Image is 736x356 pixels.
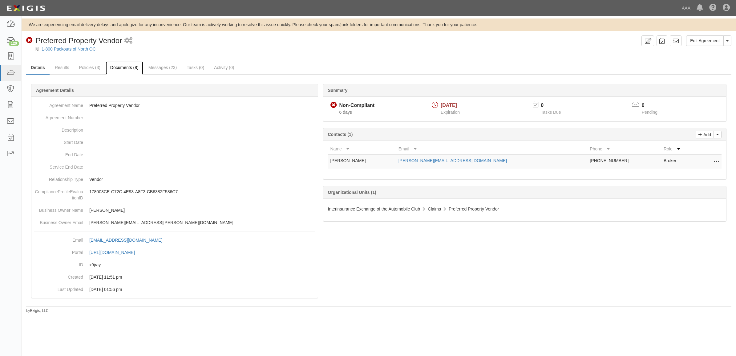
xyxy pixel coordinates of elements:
[587,155,661,169] td: [PHONE_NUMBER]
[34,173,315,186] dd: Vendor
[34,186,83,201] dt: ComplianceProfileEvaluationID
[441,103,457,108] span: [DATE]
[26,308,49,313] small: by
[89,250,142,255] a: [URL][DOMAIN_NAME]
[34,216,83,226] dt: Business Owner Email
[328,190,376,195] b: Organizational Units (1)
[89,189,315,195] p: 178003CE-C72C-4E93-A8F3-CB6382F586C7
[679,2,694,14] a: AAA
[661,143,697,155] th: Role
[36,36,122,45] span: Preferred Property Vendor
[642,110,657,115] span: Pending
[328,132,353,137] b: Contacts (1)
[89,237,162,243] div: [EMAIL_ADDRESS][DOMAIN_NAME]
[182,61,209,74] a: Tasks (0)
[34,283,315,296] dd: [DATE] 01:56 pm
[50,61,74,74] a: Results
[541,102,568,109] p: 0
[686,35,724,46] a: Edit Agreement
[34,271,315,283] dd: [DATE] 11:51 pm
[541,110,561,115] span: Tasks Due
[34,259,83,268] dt: ID
[34,99,315,112] dd: Preferred Property Vendor
[34,259,315,271] dd: x9jray
[34,161,83,170] dt: Service End Date
[328,207,420,211] span: Interinsurance Exchange of the Automobile Club
[34,99,83,108] dt: Agreement Name
[89,207,315,213] p: [PERSON_NAME]
[339,110,352,115] span: Since 08/27/2025
[339,102,375,109] div: Non-Compliant
[89,219,315,226] p: [PERSON_NAME][EMAIL_ADDRESS][PERSON_NAME][DOMAIN_NAME]
[702,131,711,138] p: Add
[42,47,96,51] a: 1-800 Packouts of North OC
[34,112,83,121] dt: Agreement Number
[34,173,83,182] dt: Relationship Type
[34,271,83,280] dt: Created
[34,136,83,145] dt: Start Date
[449,207,499,211] span: Preferred Property Vendor
[9,41,19,46] div: 120
[661,155,697,169] td: Broker
[5,3,47,14] img: logo-5460c22ac91f19d4615b14bd174203de0afe785f0fc80cf4dbbc73dc1793850b.png
[441,110,460,115] span: Expiration
[34,283,83,293] dt: Last Updated
[30,309,49,313] a: Exigis, LLC
[75,61,105,74] a: Policies (3)
[106,61,143,75] a: Documents (8)
[696,131,714,138] a: Add
[124,38,132,44] i: 1 scheduled workflow
[34,149,83,158] dt: End Date
[428,207,441,211] span: Claims
[709,4,717,12] i: Help Center - Complianz
[34,124,83,133] dt: Description
[34,246,83,256] dt: Portal
[328,88,348,93] b: Summary
[89,238,169,243] a: [EMAIL_ADDRESS][DOMAIN_NAME]
[36,88,74,93] b: Agreement Details
[642,102,665,109] p: 0
[34,204,83,213] dt: Business Owner Name
[26,37,33,44] i: Non-Compliant
[26,61,50,75] a: Details
[209,61,239,74] a: Activity (0)
[26,35,122,46] div: Preferred Property Vendor
[34,234,83,243] dt: Email
[330,102,337,108] i: Non-Compliant
[328,155,396,169] td: [PERSON_NAME]
[328,143,396,155] th: Name
[396,143,588,155] th: Email
[587,143,661,155] th: Phone
[22,22,736,28] div: We are experiencing email delivery delays and apologize for any inconvenience. Our team is active...
[144,61,182,74] a: Messages (23)
[398,158,507,163] a: [PERSON_NAME][EMAIL_ADDRESS][DOMAIN_NAME]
